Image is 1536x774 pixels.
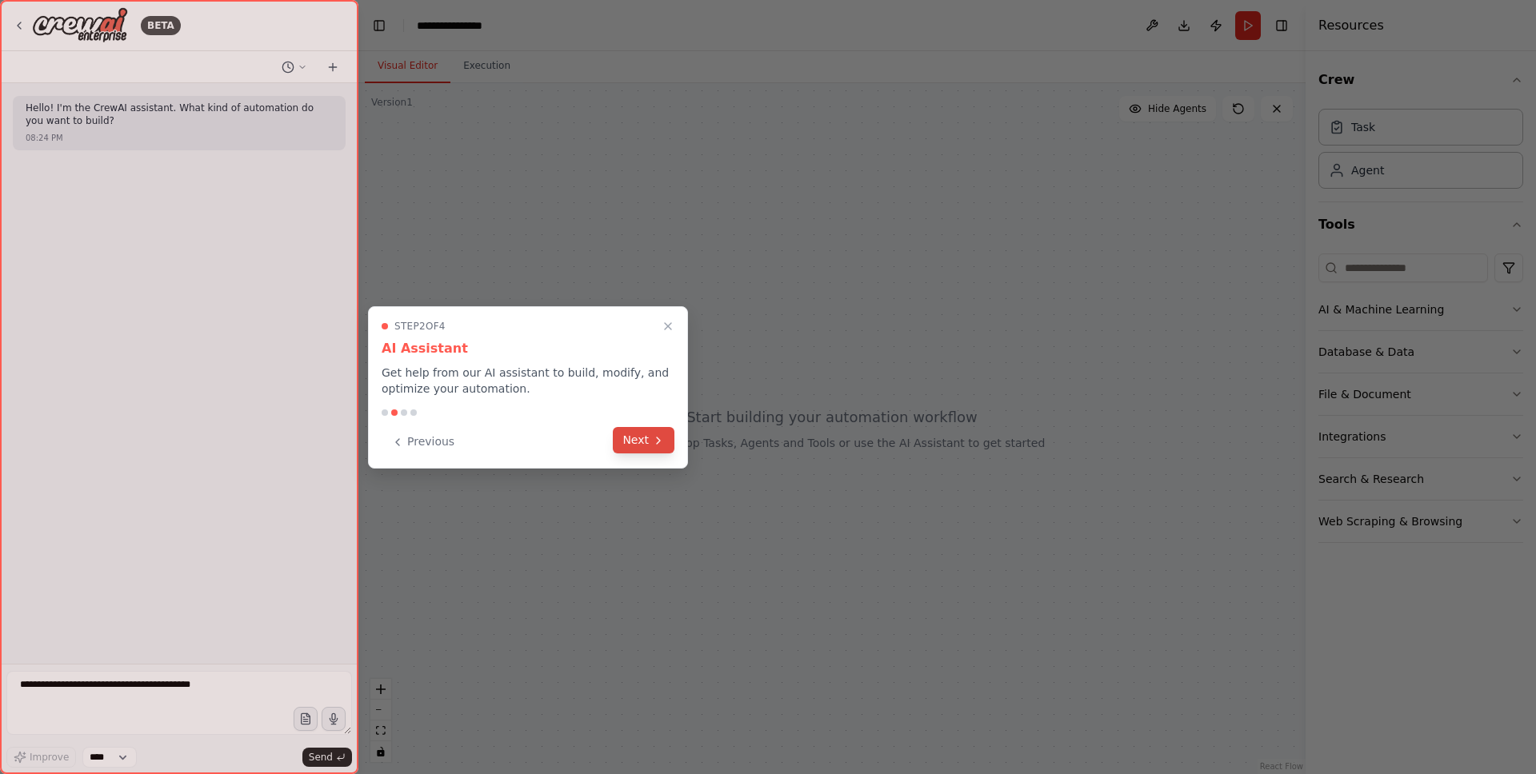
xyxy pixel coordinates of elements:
button: Previous [382,429,464,455]
button: Hide left sidebar [368,14,390,37]
button: Next [613,427,674,453]
p: Get help from our AI assistant to build, modify, and optimize your automation. [382,365,674,397]
span: Step 2 of 4 [394,320,446,333]
h3: AI Assistant [382,339,674,358]
button: Close walkthrough [658,317,678,336]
